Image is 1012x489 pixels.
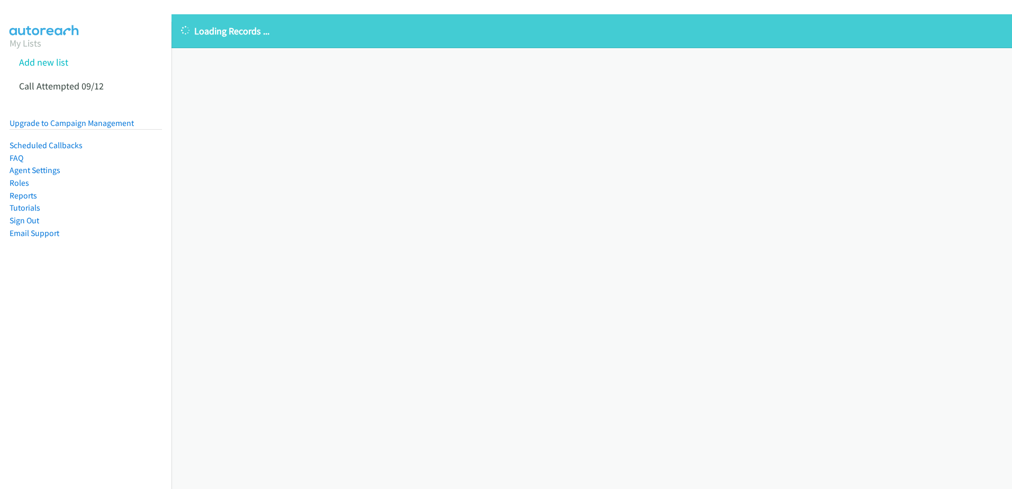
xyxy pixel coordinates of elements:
a: Agent Settings [10,165,60,175]
a: Sign Out [10,215,39,225]
a: Add new list [19,56,68,68]
p: Loading Records ... [181,24,1002,38]
a: Roles [10,178,29,188]
a: Call Attempted 09/12 [19,80,104,92]
a: Tutorials [10,203,40,213]
a: FAQ [10,153,23,163]
a: Scheduled Callbacks [10,140,83,150]
a: Upgrade to Campaign Management [10,118,134,128]
a: My Lists [10,37,41,49]
a: Email Support [10,228,59,238]
a: Reports [10,191,37,201]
